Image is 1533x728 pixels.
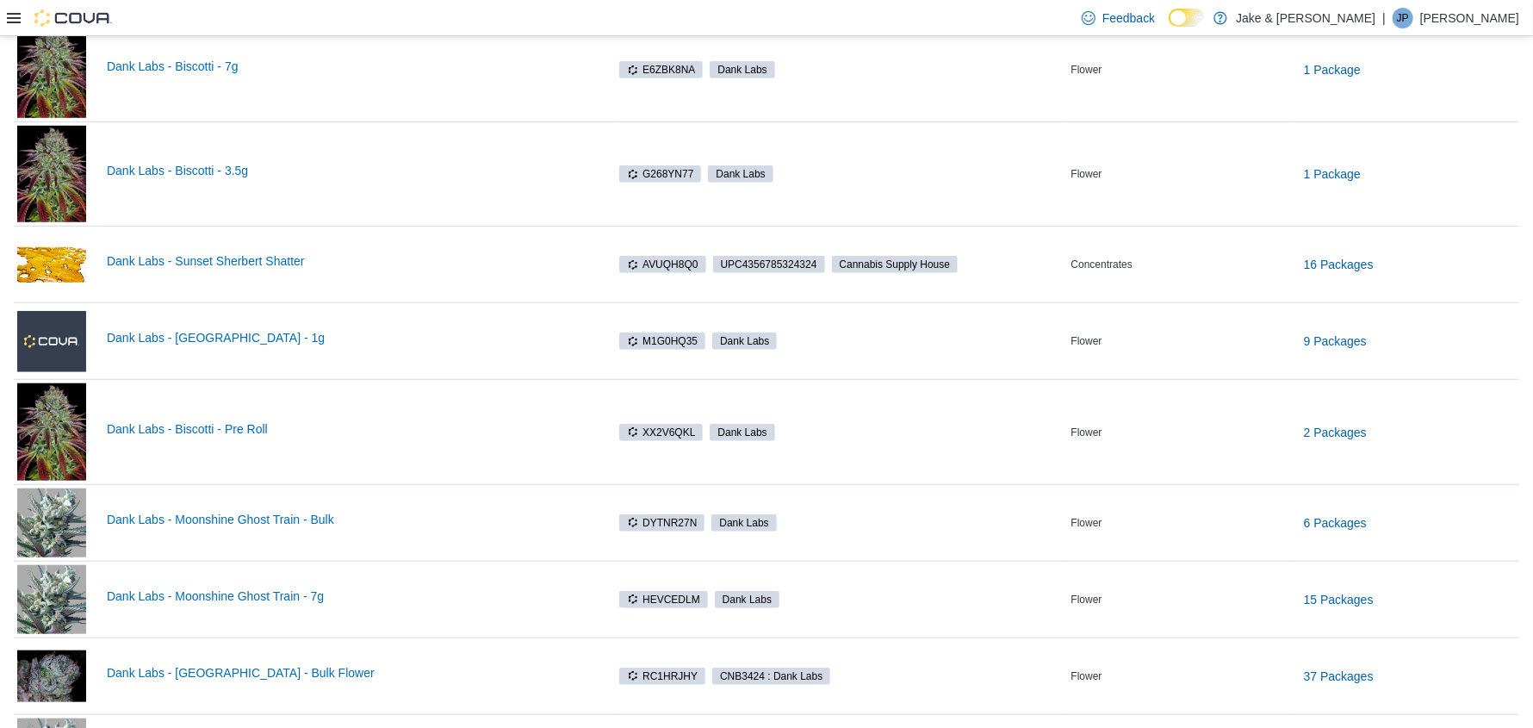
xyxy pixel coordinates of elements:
[1102,9,1155,27] span: Feedback
[17,565,86,634] img: Dank Labs - Moonshine Ghost Train - 7g
[17,488,86,557] img: Dank Labs - Moonshine Ghost Train - Bulk
[107,59,612,73] a: Dank Labs - Biscotti - 7g
[832,256,959,273] span: Cannabis Supply House
[1297,415,1374,450] button: 2 Packages
[1420,8,1519,28] p: [PERSON_NAME]
[716,166,765,182] span: Dank Labs
[1169,9,1205,27] input: Dark Mode
[1297,659,1381,694] button: 37 Packages
[1304,668,1374,685] span: 37 Packages
[619,591,708,608] span: HEVCEDLM
[627,515,697,531] span: DYTNR27N
[107,422,612,436] a: Dank Labs - Biscotti - Pre Roll
[627,62,695,78] span: E6ZBK8NA
[1068,666,1294,687] div: Flower
[1297,324,1374,358] button: 9 Packages
[717,425,766,440] span: Dank Labs
[1068,164,1294,184] div: Flower
[17,383,86,480] img: Dank Labs - Biscotti - Pre Roll
[720,333,769,349] span: Dank Labs
[107,666,612,680] a: Dank Labs - [GEOGRAPHIC_DATA] - Bulk Flower
[1297,53,1368,87] button: 1 Package
[627,166,693,182] span: G268YN77
[710,61,774,78] span: Dank Labs
[1304,256,1374,273] span: 16 Packages
[1304,514,1367,532] span: 6 Packages
[17,126,86,222] img: Dank Labs - Biscotti - 3.5g
[1304,333,1367,350] span: 9 Packages
[1304,61,1361,78] span: 1 Package
[107,164,612,177] a: Dank Labs - Biscotti - 3.5g
[1297,582,1381,617] button: 15 Packages
[717,62,766,78] span: Dank Labs
[107,513,612,526] a: Dank Labs - Moonshine Ghost Train - Bulk
[619,61,703,78] span: E6ZBK8NA
[723,592,772,607] span: Dank Labs
[712,333,777,350] span: Dank Labs
[17,311,86,371] img: Dank Labs - Electric Avenue - 1g
[107,331,612,345] a: Dank Labs - [GEOGRAPHIC_DATA] - 1g
[713,256,825,273] span: UPC4356785324324
[1297,247,1381,282] button: 16 Packages
[17,247,86,283] img: Dank Labs - Sunset Sherbert Shatter
[712,668,830,685] span: CNB3424 : Dank Labs
[627,425,695,440] span: XX2V6QKL
[708,165,773,183] span: Dank Labs
[1297,157,1368,191] button: 1 Package
[17,22,86,118] img: Dank Labs - Biscotti - 7g
[1068,331,1294,352] div: Flower
[840,257,951,272] span: Cannabis Supply House
[1382,8,1386,28] p: |
[711,514,776,532] span: Dank Labs
[627,592,700,607] span: HEVCEDLM
[1068,254,1294,275] div: Concentrates
[619,333,705,350] span: M1G0HQ35
[619,424,703,441] span: XX2V6QKL
[107,254,612,268] a: Dank Labs - Sunset Sherbert Shatter
[719,515,768,531] span: Dank Labs
[619,256,705,273] span: AVUQH8Q0
[721,257,817,272] span: UPC 4356785324324
[720,669,822,684] span: CNB3424 : Dank Labs
[1304,424,1367,441] span: 2 Packages
[1397,8,1409,28] span: JP
[17,650,86,702] img: Dank Labs - Electric Avenue - Bulk Flower
[1068,589,1294,610] div: Flower
[627,333,698,349] span: M1G0HQ35
[627,257,698,272] span: AVUQH8Q0
[1068,59,1294,80] div: Flower
[1304,165,1361,183] span: 1 Package
[619,165,701,183] span: G268YN77
[1297,506,1374,540] button: 6 Packages
[1068,422,1294,443] div: Flower
[619,514,704,532] span: DYTNR27N
[107,589,612,603] a: Dank Labs - Moonshine Ghost Train - 7g
[715,591,779,608] span: Dank Labs
[619,668,705,685] span: RC1HRJHY
[1236,8,1375,28] p: Jake & [PERSON_NAME]
[1304,591,1374,608] span: 15 Packages
[1068,513,1294,533] div: Flower
[34,9,112,27] img: Cova
[710,424,774,441] span: Dank Labs
[627,669,698,684] span: RC1HRJHY
[1393,8,1413,28] div: Jake Porter
[1075,1,1162,35] a: Feedback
